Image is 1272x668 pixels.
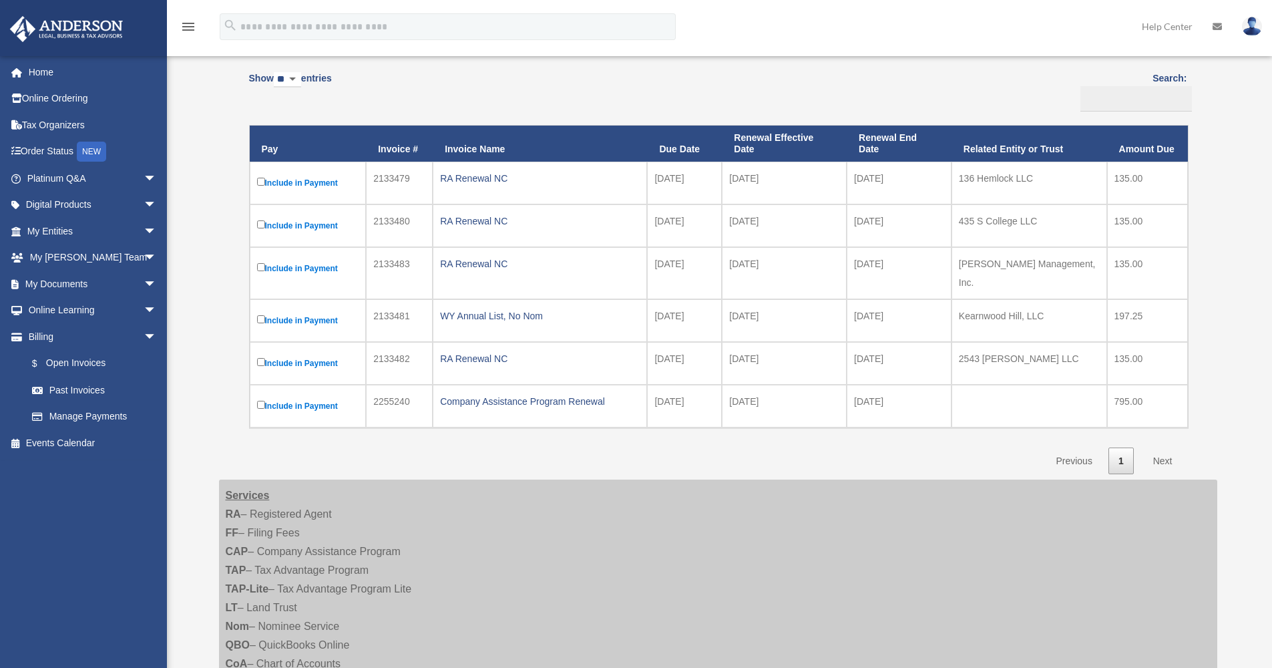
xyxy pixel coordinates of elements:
[1242,17,1262,36] img: User Pic
[257,220,265,228] input: Include in Payment
[1046,448,1102,475] a: Previous
[722,247,847,299] td: [DATE]
[366,204,433,247] td: 2133480
[722,126,847,162] th: Renewal Effective Date: activate to sort column ascending
[249,70,332,101] label: Show entries
[144,271,170,298] span: arrow_drop_down
[951,204,1107,247] td: 435 S College LLC
[647,247,722,299] td: [DATE]
[180,23,196,35] a: menu
[440,349,640,368] div: RA Renewal NC
[226,564,246,576] strong: TAP
[77,142,106,162] div: NEW
[180,19,196,35] i: menu
[647,162,722,204] td: [DATE]
[257,261,359,277] label: Include in Payment
[440,307,640,325] div: WY Annual List, No Nom
[440,392,640,411] div: Company Assistance Program Renewal
[847,247,951,299] td: [DATE]
[722,162,847,204] td: [DATE]
[250,126,367,162] th: Pay: activate to sort column descending
[9,430,177,456] a: Events Calendar
[951,162,1107,204] td: 136 Hemlock LLC
[144,165,170,192] span: arrow_drop_down
[366,126,433,162] th: Invoice #: activate to sort column ascending
[1107,204,1188,247] td: 135.00
[647,342,722,385] td: [DATE]
[19,377,170,403] a: Past Invoices
[9,218,177,244] a: My Entitiesarrow_drop_down
[433,126,647,162] th: Invoice Name: activate to sort column ascending
[647,299,722,342] td: [DATE]
[257,401,265,409] input: Include in Payment
[257,398,359,414] label: Include in Payment
[847,126,951,162] th: Renewal End Date: activate to sort column ascending
[1076,70,1187,112] label: Search:
[144,323,170,351] span: arrow_drop_down
[226,639,250,651] strong: QBO
[257,355,359,371] label: Include in Payment
[951,299,1107,342] td: Kearnwood Hill, LLC
[951,247,1107,299] td: [PERSON_NAME] Management, Inc.
[274,72,301,88] select: Showentries
[226,490,270,501] strong: Services
[1107,247,1188,299] td: 135.00
[847,299,951,342] td: [DATE]
[9,271,177,297] a: My Documentsarrow_drop_down
[223,18,238,33] i: search
[1107,385,1188,428] td: 795.00
[366,247,433,299] td: 2133483
[647,126,722,162] th: Due Date: activate to sort column ascending
[9,165,177,192] a: Platinum Q&Aarrow_drop_down
[9,59,177,86] a: Home
[1107,162,1188,204] td: 135.00
[9,323,170,350] a: Billingarrow_drop_down
[847,385,951,428] td: [DATE]
[1080,86,1192,112] input: Search:
[440,169,640,188] div: RA Renewal NC
[9,192,177,218] a: Digital Productsarrow_drop_down
[19,350,164,377] a: $Open Invoices
[1107,342,1188,385] td: 135.00
[9,138,177,166] a: Order StatusNEW
[647,204,722,247] td: [DATE]
[440,255,640,273] div: RA Renewal NC
[722,385,847,428] td: [DATE]
[440,212,640,230] div: RA Renewal NC
[1107,299,1188,342] td: 197.25
[226,583,269,595] strong: TAP-Lite
[257,313,359,329] label: Include in Payment
[722,204,847,247] td: [DATE]
[366,299,433,342] td: 2133481
[257,178,265,186] input: Include in Payment
[144,218,170,245] span: arrow_drop_down
[9,297,177,324] a: Online Learningarrow_drop_down
[226,602,238,613] strong: LT
[366,342,433,385] td: 2133482
[19,403,170,430] a: Manage Payments
[9,86,177,112] a: Online Ordering
[722,299,847,342] td: [DATE]
[9,112,177,138] a: Tax Organizers
[6,16,127,42] img: Anderson Advisors Platinum Portal
[951,126,1107,162] th: Related Entity or Trust: activate to sort column ascending
[951,342,1107,385] td: 2543 [PERSON_NAME] LLC
[366,385,433,428] td: 2255240
[647,385,722,428] td: [DATE]
[847,204,951,247] td: [DATE]
[226,527,239,538] strong: FF
[847,162,951,204] td: [DATE]
[9,244,177,271] a: My [PERSON_NAME] Teamarrow_drop_down
[144,192,170,219] span: arrow_drop_down
[722,342,847,385] td: [DATE]
[226,621,250,632] strong: Nom
[366,162,433,204] td: 2133479
[144,297,170,325] span: arrow_drop_down
[144,244,170,272] span: arrow_drop_down
[1108,448,1134,475] a: 1
[226,546,248,557] strong: CAP
[257,263,265,271] input: Include in Payment
[257,218,359,234] label: Include in Payment
[39,355,46,372] span: $
[226,508,241,520] strong: RA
